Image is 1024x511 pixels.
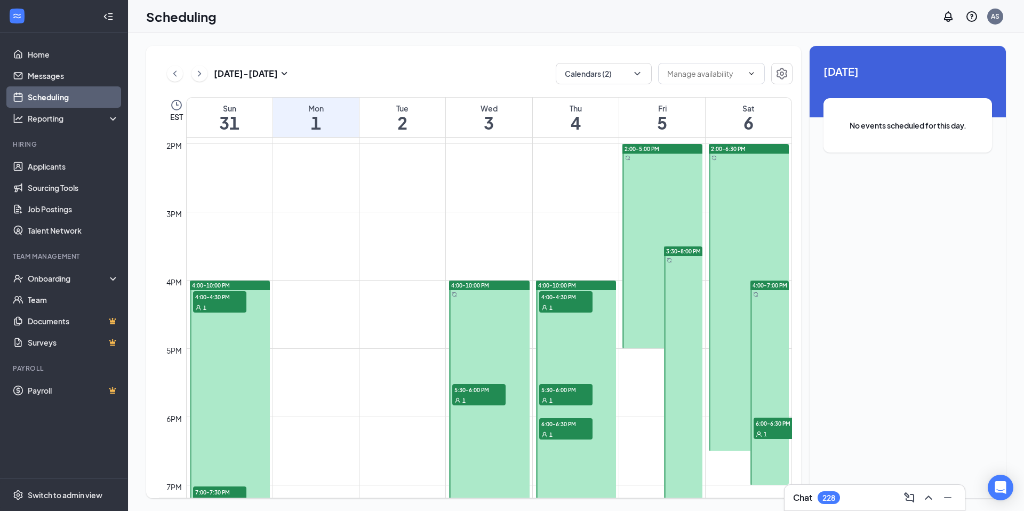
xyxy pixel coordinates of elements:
svg: Clock [170,99,183,111]
span: 3:30-8:00 PM [666,247,701,255]
div: Switch to admin view [28,490,102,500]
button: Minimize [939,489,956,506]
div: Fri [619,103,705,114]
a: September 2, 2025 [359,98,445,137]
span: 1 [203,304,206,312]
svg: Sync [711,155,717,161]
svg: Settings [775,67,788,80]
a: Job Postings [28,198,119,220]
div: Thu [533,103,619,114]
a: DocumentsCrown [28,310,119,332]
span: 6:00-6:30 PM [754,418,807,428]
h1: 31 [187,114,273,132]
h1: 1 [273,114,359,132]
div: Wed [446,103,532,114]
div: Open Intercom Messenger [988,475,1013,500]
h3: Chat [793,492,812,504]
div: 4pm [164,276,184,288]
div: 2pm [164,140,184,151]
div: Mon [273,103,359,114]
a: PayrollCrown [28,380,119,401]
a: September 4, 2025 [533,98,619,137]
a: Scheduling [28,86,119,108]
button: Calendars (2)ChevronDown [556,63,652,84]
span: No events scheduled for this day. [845,119,971,131]
a: Messages [28,65,119,86]
span: 6:00-6:30 PM [539,418,593,429]
svg: WorkstreamLogo [12,11,22,21]
svg: Analysis [13,113,23,124]
span: [DATE] [823,63,992,79]
div: 7pm [164,481,184,493]
svg: Sync [452,292,457,297]
span: 1 [549,431,553,438]
div: 3pm [164,208,184,220]
h3: [DATE] - [DATE] [214,68,278,79]
span: 2:00-6:30 PM [711,145,746,153]
span: 5:30-6:00 PM [539,384,593,395]
span: 4:00-10:00 PM [192,282,230,289]
svg: Sync [625,155,630,161]
button: ComposeMessage [901,489,918,506]
input: Manage availability [667,68,743,79]
svg: User [195,305,202,311]
span: 4:00-7:00 PM [753,282,787,289]
button: ChevronUp [920,489,937,506]
svg: Minimize [941,491,954,504]
a: Settings [771,63,793,84]
div: Sun [187,103,273,114]
a: Talent Network [28,220,119,241]
svg: Settings [13,490,23,500]
svg: User [541,397,548,404]
a: September 6, 2025 [706,98,791,137]
a: Sourcing Tools [28,177,119,198]
div: Reporting [28,113,119,124]
div: Sat [706,103,791,114]
div: 228 [822,493,835,502]
svg: ChevronDown [747,69,756,78]
h1: 2 [359,114,445,132]
svg: ComposeMessage [903,491,916,504]
a: Team [28,289,119,310]
span: 2:00-5:00 PM [625,145,659,153]
a: September 5, 2025 [619,98,705,137]
h1: 4 [533,114,619,132]
span: 4:00-10:00 PM [451,282,489,289]
svg: Sync [667,258,672,263]
div: Payroll [13,364,117,373]
button: ChevronLeft [167,66,183,82]
span: 1 [549,304,553,312]
span: EST [170,111,183,122]
h1: 6 [706,114,791,132]
div: Onboarding [28,273,110,284]
a: September 3, 2025 [446,98,532,137]
span: 7:00-7:30 PM [193,486,246,497]
svg: QuestionInfo [965,10,978,23]
svg: SmallChevronDown [278,67,291,80]
svg: User [454,397,461,404]
span: 1 [462,397,466,404]
span: 5:30-6:00 PM [452,384,506,395]
svg: UserCheck [13,273,23,284]
div: Hiring [13,140,117,149]
svg: ChevronDown [632,68,643,79]
a: Home [28,44,119,65]
div: Tue [359,103,445,114]
button: ChevronRight [191,66,207,82]
a: SurveysCrown [28,332,119,353]
svg: User [541,432,548,438]
a: Applicants [28,156,119,177]
h1: Scheduling [146,7,217,26]
div: Team Management [13,252,117,261]
svg: ChevronUp [922,491,935,504]
div: 6pm [164,413,184,425]
svg: Collapse [103,11,114,22]
div: AS [991,12,999,21]
svg: Sync [753,292,758,297]
span: 4:00-4:30 PM [193,291,246,302]
h1: 3 [446,114,532,132]
svg: User [756,431,762,437]
span: 1 [549,397,553,404]
span: 4:00-4:30 PM [539,291,593,302]
a: August 31, 2025 [187,98,273,137]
